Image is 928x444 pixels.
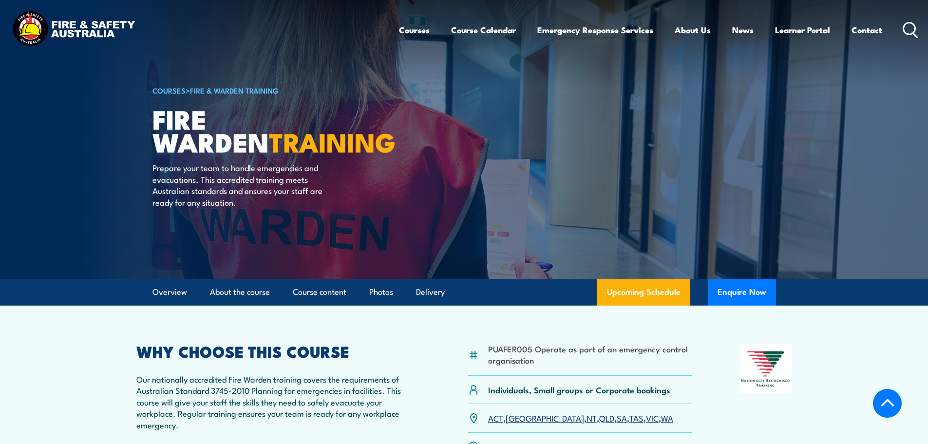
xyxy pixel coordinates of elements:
a: [GEOGRAPHIC_DATA] [506,412,584,424]
h6: > [152,84,393,96]
a: News [732,17,754,43]
a: Delivery [416,279,445,305]
a: VIC [646,412,659,424]
a: Contact [852,17,882,43]
button: Enquire Now [708,279,776,306]
a: Courses [399,17,430,43]
a: TAS [629,412,644,424]
a: WA [661,412,673,424]
a: Learner Portal [775,17,830,43]
strong: TRAINING [269,121,396,161]
h2: WHY CHOOSE THIS COURSE [136,344,421,358]
img: Nationally Recognised Training logo. [739,344,792,394]
p: Our nationally accredited Fire Warden training covers the requirements of Australian Standard 374... [136,373,421,430]
a: Photos [369,279,393,305]
a: About Us [675,17,711,43]
a: Course content [293,279,346,305]
a: Upcoming Schedule [597,279,690,306]
p: , , , , , , , [488,412,673,424]
a: Fire & Warden Training [190,85,279,96]
a: Emergency Response Services [537,17,653,43]
a: QLD [599,412,614,424]
a: SA [617,412,627,424]
a: About the course [210,279,270,305]
a: Course Calendar [451,17,516,43]
a: COURSES [152,85,186,96]
li: PUAFER005 Operate as part of an emergency control organisation [488,343,692,366]
h1: Fire Warden [152,107,393,153]
a: ACT [488,412,503,424]
a: NT [587,412,597,424]
p: Individuals, Small groups or Corporate bookings [488,384,670,395]
p: Prepare your team to handle emergencies and evacuations. This accredited training meets Australia... [152,162,330,208]
a: Overview [152,279,187,305]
